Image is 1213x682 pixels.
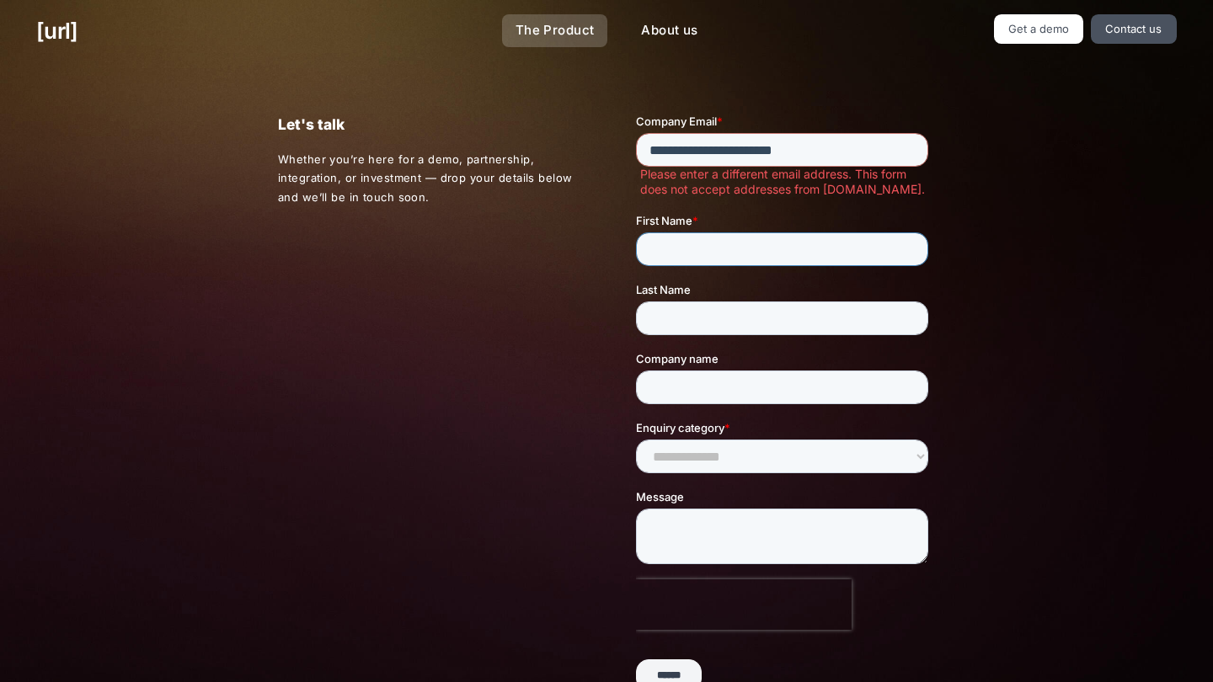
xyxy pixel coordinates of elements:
p: Whether you’re here for a demo, partnership, integration, or investment — drop your details below... [278,150,578,207]
a: Get a demo [994,14,1084,44]
a: Contact us [1091,14,1177,44]
a: About us [628,14,711,47]
a: The Product [502,14,608,47]
a: [URL] [36,14,77,47]
p: Let's talk [278,113,577,136]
